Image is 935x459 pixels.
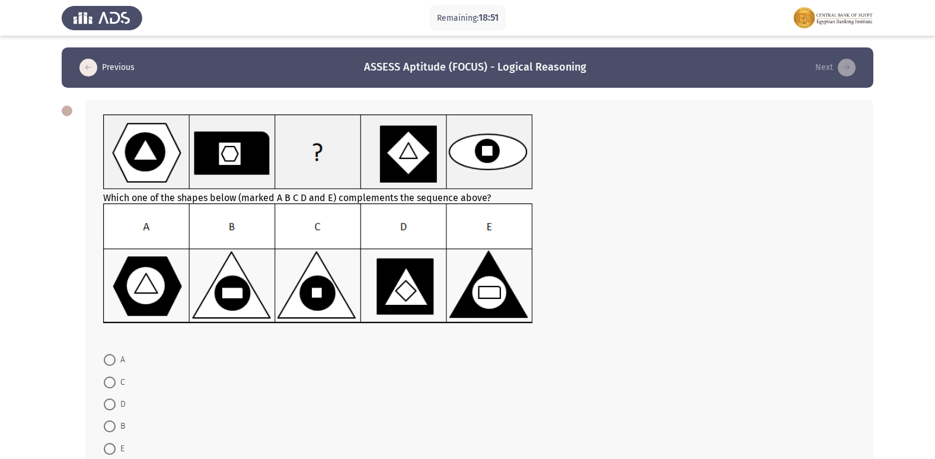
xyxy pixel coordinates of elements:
[116,419,125,434] span: B
[116,397,126,412] span: D
[364,60,586,75] h3: ASSESS Aptitude (FOCUS) - Logical Reasoning
[116,442,125,456] span: E
[62,1,142,34] img: Assess Talent Management logo
[812,58,859,77] button: load next page
[76,58,138,77] button: load previous page
[116,375,125,390] span: C
[116,353,125,367] span: A
[437,11,499,26] p: Remaining:
[103,114,856,337] div: Which one of the shapes below (marked A B C D and E) complements the sequence above?
[478,12,499,23] span: 18:51
[793,1,873,34] img: Assessment logo of FOCUS Assessment 3 Modules EN
[103,203,533,324] img: UkFYMDA5MUIucG5nMTYyMjAzMzI0NzA2Ng==.png
[103,114,533,190] img: UkFYMDA5MUEucG5nMTYyMjAzMzE3MTk3Nw==.png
